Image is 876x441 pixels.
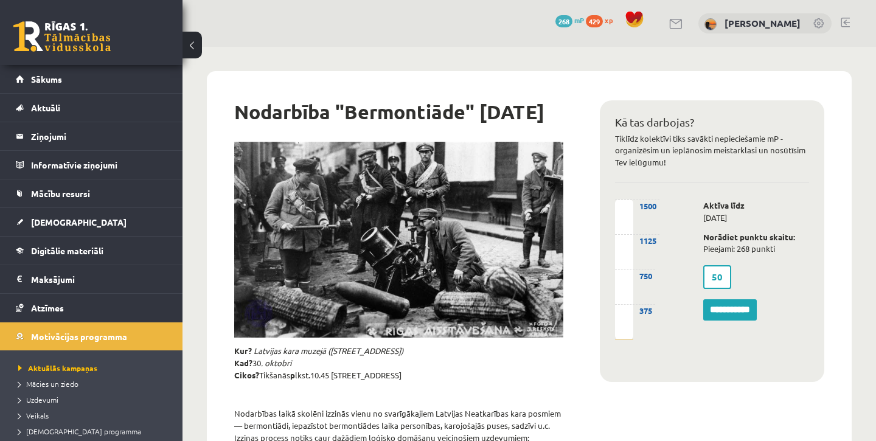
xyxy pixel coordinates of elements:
span: Mācies un ziedo [18,379,78,389]
a: Aktuāli [16,94,167,122]
span: Atzīmes [31,302,64,313]
a: Ziņojumi [16,122,167,150]
span: Aktuālās kampaņas [18,363,97,373]
img: 800px-Bermontiade_Riga-w800.jpg [234,142,563,338]
span: Aktuāli [31,102,60,113]
strong: p [290,370,295,380]
em: . oktobrī [261,358,291,368]
a: Rīgas 1. Tālmācības vidusskola [13,21,111,52]
div: 750 [615,269,655,282]
a: Veikals [18,410,170,421]
a: Informatīvie ziņojumi [16,151,167,179]
span: Motivācijas programma [31,331,127,342]
a: Sākums [16,65,167,93]
a: [PERSON_NAME] [725,17,801,29]
a: 268 mP [555,15,584,25]
a: Mācību resursi [16,179,167,207]
strong: Kad? [234,358,252,368]
span: 429 [586,15,603,27]
a: 429 xp [586,15,619,25]
strong: Norādiet punktu skaitu: [703,232,795,242]
h2: Kā tas darbojas? [615,116,809,129]
em: Latvijas kara muzejā ([STREET_ADDRESS]) [254,346,403,356]
span: xp [605,15,613,25]
a: Digitālie materiāli [16,237,167,265]
a: Maksājumi [16,265,167,293]
a: Aktuālās kampaņas [18,363,170,373]
p: Tiklīdz kolektīvi tiks savākti nepieciešamie mP - organizēsim un ieplānosim meistarklasi un nosūt... [615,133,809,168]
a: Uzdevumi [18,394,170,405]
strong: Cikos? [234,370,259,380]
strong: Kur? [234,346,252,356]
div: 1125 [615,234,659,247]
span: [DEMOGRAPHIC_DATA] [31,217,127,227]
span: Veikals [18,411,49,420]
span: mP [574,15,584,25]
a: Motivācijas programma [16,322,167,350]
span: Sākums [31,74,62,85]
img: Lolita Stauere [704,18,717,30]
span: Uzdevumi [18,395,58,405]
a: Mācies un ziedo [18,378,170,389]
p: Pieejami: 268 punkti [703,231,809,255]
p: [DATE] [703,200,809,224]
span: 268 [555,15,572,27]
span: Digitālie materiāli [31,245,103,256]
legend: Ziņojumi [31,122,167,150]
span: [DEMOGRAPHIC_DATA] programma [18,426,141,436]
a: Atzīmes [16,294,167,322]
label: 50 [703,265,731,289]
strong: Aktīva līdz [703,200,745,210]
p: 30 Tikšanās lkst 10.45 [STREET_ADDRESS] [234,345,563,381]
legend: Maksājumi [31,265,167,293]
span: Mācību resursi [31,188,90,199]
a: [DEMOGRAPHIC_DATA] programma [18,426,170,437]
legend: Informatīvie ziņojumi [31,151,167,179]
div: 375 [615,304,655,317]
div: 1500 [615,200,659,212]
a: [DEMOGRAPHIC_DATA] [16,208,167,236]
h1: Nodarbība "Bermontiāde" [DATE] [234,100,563,123]
strong: . [308,370,310,380]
